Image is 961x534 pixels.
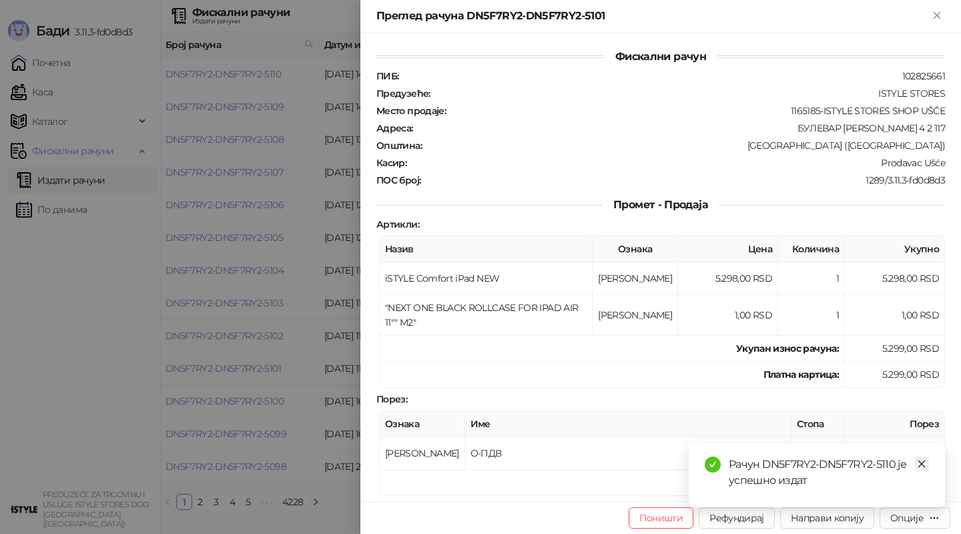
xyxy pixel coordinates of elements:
[380,262,593,295] td: iSTYLE Comfort iPad NEW
[729,457,929,489] div: Рачун DN5F7RY2-DN5F7RY2-5110 је успешно издат
[629,507,694,529] button: Поништи
[778,236,845,262] th: Количина
[593,295,678,336] td: [PERSON_NAME]
[699,507,775,529] button: Рефундирај
[376,174,420,186] strong: ПОС број :
[593,262,678,295] td: [PERSON_NAME]
[447,105,946,117] div: 1165185-ISTYLE STORES SHOP UŠĆE
[380,437,465,470] td: [PERSON_NAME]
[845,362,945,388] td: 5.299,00 RSD
[705,457,721,473] span: check-circle
[408,157,946,169] div: Prodavac Ušće
[400,70,946,82] div: 102825661
[376,393,407,405] strong: Порез :
[380,411,465,437] th: Ознака
[376,157,406,169] strong: Касир :
[791,437,845,470] td: 20,00%
[376,87,430,99] strong: Предузеће :
[422,174,946,186] div: 1289/3.11.3-fd0d8d3
[845,336,945,362] td: 5.299,00 RSD
[380,295,593,336] td: "NEXT ONE BLACK ROLLCASE FOR IPAD AIR 11"" M2"
[917,459,926,469] span: close
[376,218,419,230] strong: Артикли :
[845,437,945,470] td: 883,17 RSD
[778,295,845,336] td: 1
[791,411,845,437] th: Стопа
[678,295,778,336] td: 1,00 RSD
[845,236,945,262] th: Укупно
[778,262,845,295] td: 1
[414,122,946,134] div: БУЛЕВАР [PERSON_NAME] 4 2 117
[929,8,945,24] button: Close
[376,105,446,117] strong: Место продаје :
[380,236,593,262] th: Назив
[376,8,929,24] div: Преглед рачуна DN5F7RY2-DN5F7RY2-5101
[845,262,945,295] td: 5.298,00 RSD
[465,411,791,437] th: Име
[376,70,398,82] strong: ПИБ :
[432,87,946,99] div: ISTYLE STORES
[678,262,778,295] td: 5.298,00 RSD
[593,236,678,262] th: Ознака
[423,140,946,152] div: [GEOGRAPHIC_DATA] ([GEOGRAPHIC_DATA])
[605,50,717,63] span: Фискални рачун
[890,512,924,524] div: Опције
[914,457,929,471] a: Close
[678,236,778,262] th: Цена
[845,411,945,437] th: Порез
[736,342,839,354] strong: Укупан износ рачуна :
[880,507,950,529] button: Опције
[791,512,864,524] span: Направи копију
[376,140,422,152] strong: Општина :
[376,122,413,134] strong: Адреса :
[845,295,945,336] td: 1,00 RSD
[603,198,719,211] span: Промет - Продаја
[465,437,791,470] td: О-ПДВ
[780,507,874,529] button: Направи копију
[763,368,839,380] strong: Платна картица :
